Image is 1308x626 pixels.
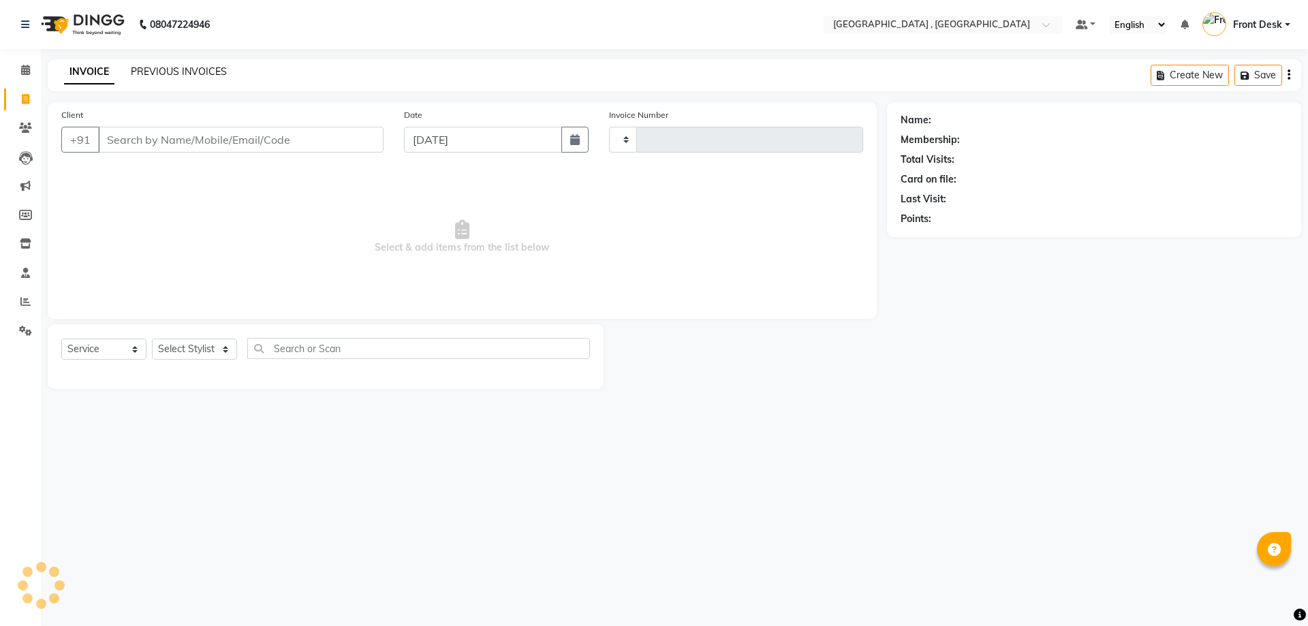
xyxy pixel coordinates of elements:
[901,113,931,127] div: Name:
[61,127,99,153] button: +91
[61,169,863,305] span: Select & add items from the list below
[404,109,422,121] label: Date
[901,153,954,167] div: Total Visits:
[1233,18,1282,32] span: Front Desk
[131,65,227,78] a: PREVIOUS INVOICES
[35,5,128,44] img: logo
[1151,65,1229,86] button: Create New
[901,172,956,187] div: Card on file:
[98,127,384,153] input: Search by Name/Mobile/Email/Code
[901,192,946,206] div: Last Visit:
[1234,65,1282,86] button: Save
[901,212,931,226] div: Points:
[901,133,960,147] div: Membership:
[61,109,83,121] label: Client
[150,5,210,44] b: 08047224946
[1202,12,1226,36] img: Front Desk
[247,338,590,359] input: Search or Scan
[609,109,668,121] label: Invoice Number
[64,60,114,84] a: INVOICE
